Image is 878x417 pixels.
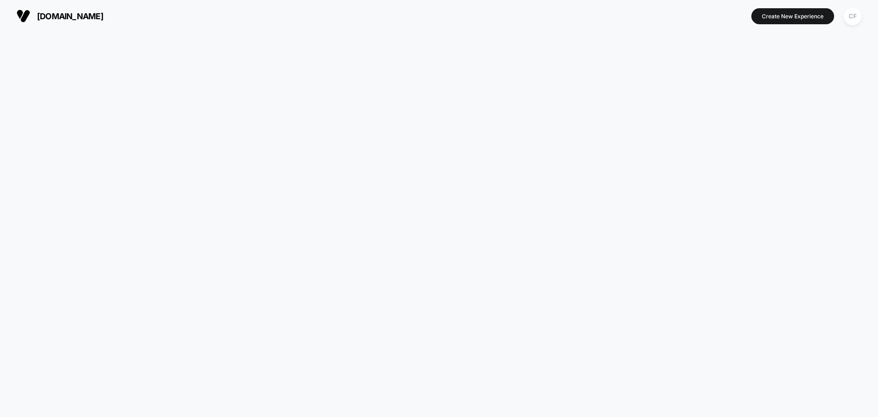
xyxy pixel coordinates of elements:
button: CF [841,7,864,26]
span: [DOMAIN_NAME] [37,11,103,21]
div: CF [844,7,862,25]
button: Create New Experience [751,8,834,24]
img: Visually logo [16,9,30,23]
button: [DOMAIN_NAME] [14,9,106,23]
